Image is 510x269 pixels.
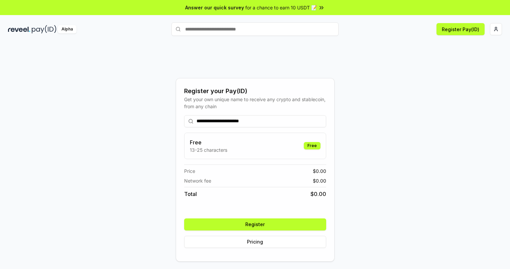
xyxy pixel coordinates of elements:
[8,25,30,33] img: reveel_dark
[184,236,326,248] button: Pricing
[310,190,326,198] span: $ 0.00
[190,138,227,146] h3: Free
[184,96,326,110] div: Get your own unique name to receive any crypto and stablecoin, from any chain
[245,4,317,11] span: for a chance to earn 10 USDT 📝
[58,25,77,33] div: Alpha
[313,167,326,175] span: $ 0.00
[185,4,244,11] span: Answer our quick survey
[32,25,56,33] img: pay_id
[184,86,326,96] div: Register your Pay(ID)
[313,177,326,184] span: $ 0.00
[190,146,227,153] p: 13-25 characters
[184,218,326,230] button: Register
[304,142,321,149] div: Free
[184,177,211,184] span: Network fee
[184,190,197,198] span: Total
[184,167,195,175] span: Price
[436,23,485,35] button: Register Pay(ID)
